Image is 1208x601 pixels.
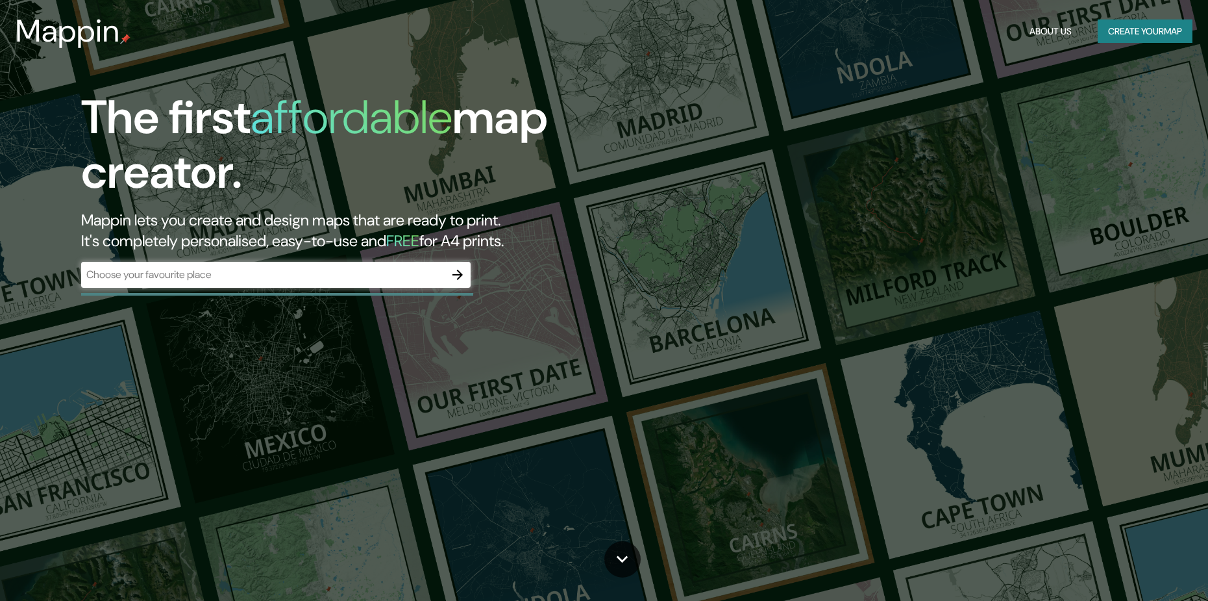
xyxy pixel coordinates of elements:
[81,210,685,251] h2: Mappin lets you create and design maps that are ready to print. It's completely personalised, eas...
[81,90,685,210] h1: The first map creator.
[16,13,120,49] h3: Mappin
[120,34,130,44] img: mappin-pin
[81,267,445,282] input: Choose your favourite place
[1098,19,1192,44] button: Create yourmap
[386,231,419,251] h5: FREE
[251,87,452,147] h1: affordable
[1024,19,1077,44] button: About Us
